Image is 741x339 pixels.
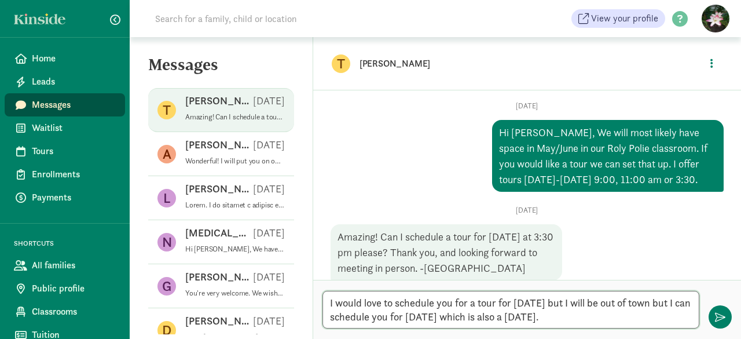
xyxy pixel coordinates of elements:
a: Classrooms [5,300,125,323]
p: You're very welcome. We wish you the best! If you would like us to remove you from our waitlist p... [185,289,285,298]
figure: A [157,145,176,163]
span: All families [32,258,116,272]
a: Messages [5,93,125,116]
p: Amazing! Can I schedule a tour for [DATE] at 3:30 pm please? Thank you, and looking forward to me... [185,112,285,122]
a: Waitlist [5,116,125,140]
figure: L [157,189,176,207]
span: Leads [32,75,116,89]
a: Home [5,47,125,70]
p: [PERSON_NAME] [185,182,253,196]
div: Amazing! Can I schedule a tour for [DATE] at 3:30 pm please? Thank you, and looking forward to me... [331,224,562,280]
span: Tours [32,144,116,158]
p: [PERSON_NAME] [185,270,253,284]
p: [PERSON_NAME] [185,94,253,108]
figure: T [332,54,350,73]
span: Enrollments [32,167,116,181]
h5: Messages [130,56,313,83]
p: [DATE] [331,101,724,111]
p: [PERSON_NAME] [185,314,253,328]
a: Public profile [5,277,125,300]
span: Public profile [32,282,116,296]
span: View your profile [591,12,658,25]
iframe: Chat Widget [683,283,741,339]
p: Lorem. I do sitamet c adipisc elit seddoe te incid utl etd magnaali. Enima mi ven, quisn exe ull ... [185,201,285,210]
a: Tours [5,140,125,163]
p: [DATE] [253,182,285,196]
a: All families [5,254,125,277]
a: View your profile [571,9,665,28]
span: Payments [32,191,116,205]
p: [MEDICAL_DATA][PERSON_NAME] [185,226,253,240]
a: Enrollments [5,163,125,186]
p: Wonderful! I will put you on our calendar. [185,156,285,166]
p: [DATE] [253,314,285,328]
figure: N [157,233,176,251]
p: Hi [PERSON_NAME], We have had some changes to our classrooms and have had some space open up in o... [185,245,285,254]
a: Leads [5,70,125,93]
p: [DATE] [331,206,724,215]
p: [DATE] [253,94,285,108]
figure: G [157,277,176,296]
span: Classrooms [32,305,116,319]
p: [PERSON_NAME] [360,56,701,72]
span: Messages [32,98,116,112]
figure: T [157,101,176,119]
span: Waitlist [32,121,116,135]
p: [DATE] [253,226,285,240]
p: [DATE] [253,138,285,152]
div: Hi [PERSON_NAME], We will most likely have space in May/June in our Roly Polie classroom. If you ... [492,120,724,192]
span: Home [32,52,116,65]
p: [DATE] [253,270,285,284]
a: Payments [5,186,125,209]
input: Search for a family, child or location [148,7,473,30]
p: [PERSON_NAME] [185,138,253,152]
